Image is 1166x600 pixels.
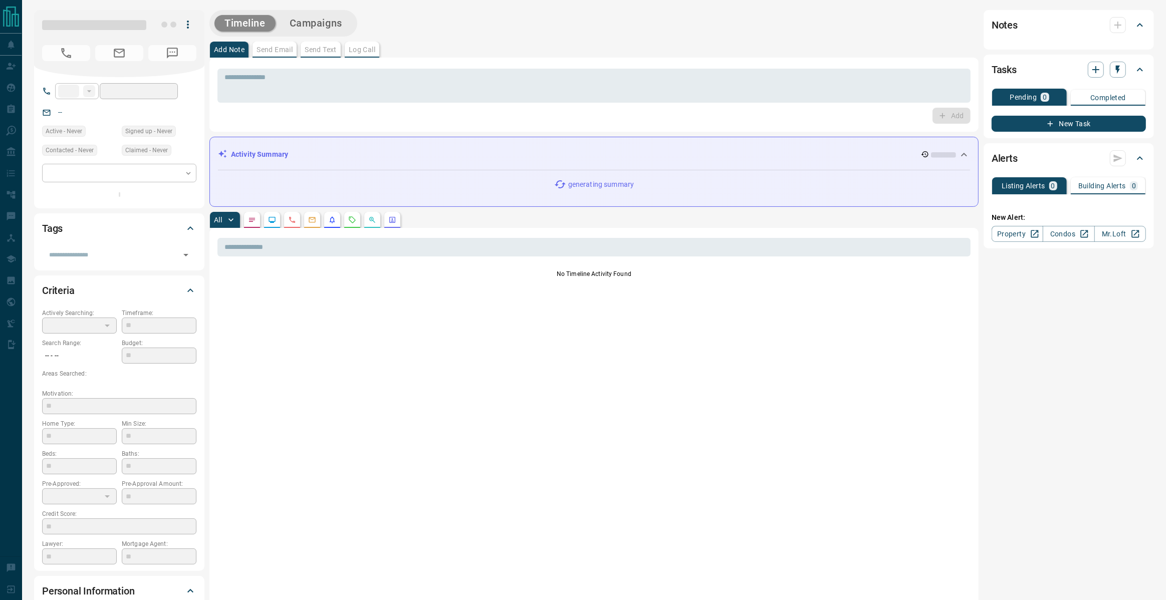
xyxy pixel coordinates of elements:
[42,282,75,298] h2: Criteria
[368,216,376,224] svg: Opportunities
[122,419,196,428] p: Min Size:
[42,539,117,548] p: Lawyer:
[42,278,196,303] div: Criteria
[42,369,196,378] p: Areas Searched:
[42,389,196,398] p: Motivation:
[1010,94,1037,101] p: Pending
[1094,226,1146,242] a: Mr.Loft
[268,216,276,224] svg: Lead Browsing Activity
[214,15,276,32] button: Timeline
[46,126,82,136] span: Active - Never
[42,339,117,348] p: Search Range:
[218,145,970,164] div: Activity Summary
[214,216,222,223] p: All
[992,58,1146,82] div: Tasks
[231,149,288,160] p: Activity Summary
[1090,94,1126,101] p: Completed
[1043,94,1047,101] p: 0
[42,45,90,61] span: No Number
[348,216,356,224] svg: Requests
[214,46,245,53] p: Add Note
[42,479,117,488] p: Pre-Approved:
[42,449,117,458] p: Beds:
[122,479,196,488] p: Pre-Approval Amount:
[122,539,196,548] p: Mortgage Agent:
[288,216,296,224] svg: Calls
[125,126,172,136] span: Signed up - Never
[992,116,1146,132] button: New Task
[58,108,62,116] a: --
[179,248,193,262] button: Open
[42,583,135,599] h2: Personal Information
[992,226,1043,242] a: Property
[122,309,196,318] p: Timeframe:
[1132,182,1136,189] p: 0
[992,150,1018,166] h2: Alerts
[992,62,1017,78] h2: Tasks
[122,449,196,458] p: Baths:
[248,216,256,224] svg: Notes
[992,212,1146,223] p: New Alert:
[217,269,971,278] p: No Timeline Activity Found
[1051,182,1055,189] p: 0
[992,13,1146,37] div: Notes
[568,179,634,190] p: generating summary
[42,509,196,518] p: Credit Score:
[308,216,316,224] svg: Emails
[42,216,196,240] div: Tags
[388,216,396,224] svg: Agent Actions
[280,15,352,32] button: Campaigns
[42,419,117,428] p: Home Type:
[125,145,168,155] span: Claimed - Never
[992,146,1146,170] div: Alerts
[42,348,117,364] p: -- - --
[95,45,143,61] span: No Email
[1043,226,1094,242] a: Condos
[992,17,1018,33] h2: Notes
[122,339,196,348] p: Budget:
[46,145,94,155] span: Contacted - Never
[1002,182,1045,189] p: Listing Alerts
[328,216,336,224] svg: Listing Alerts
[148,45,196,61] span: No Number
[42,220,63,236] h2: Tags
[42,309,117,318] p: Actively Searching:
[1078,182,1126,189] p: Building Alerts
